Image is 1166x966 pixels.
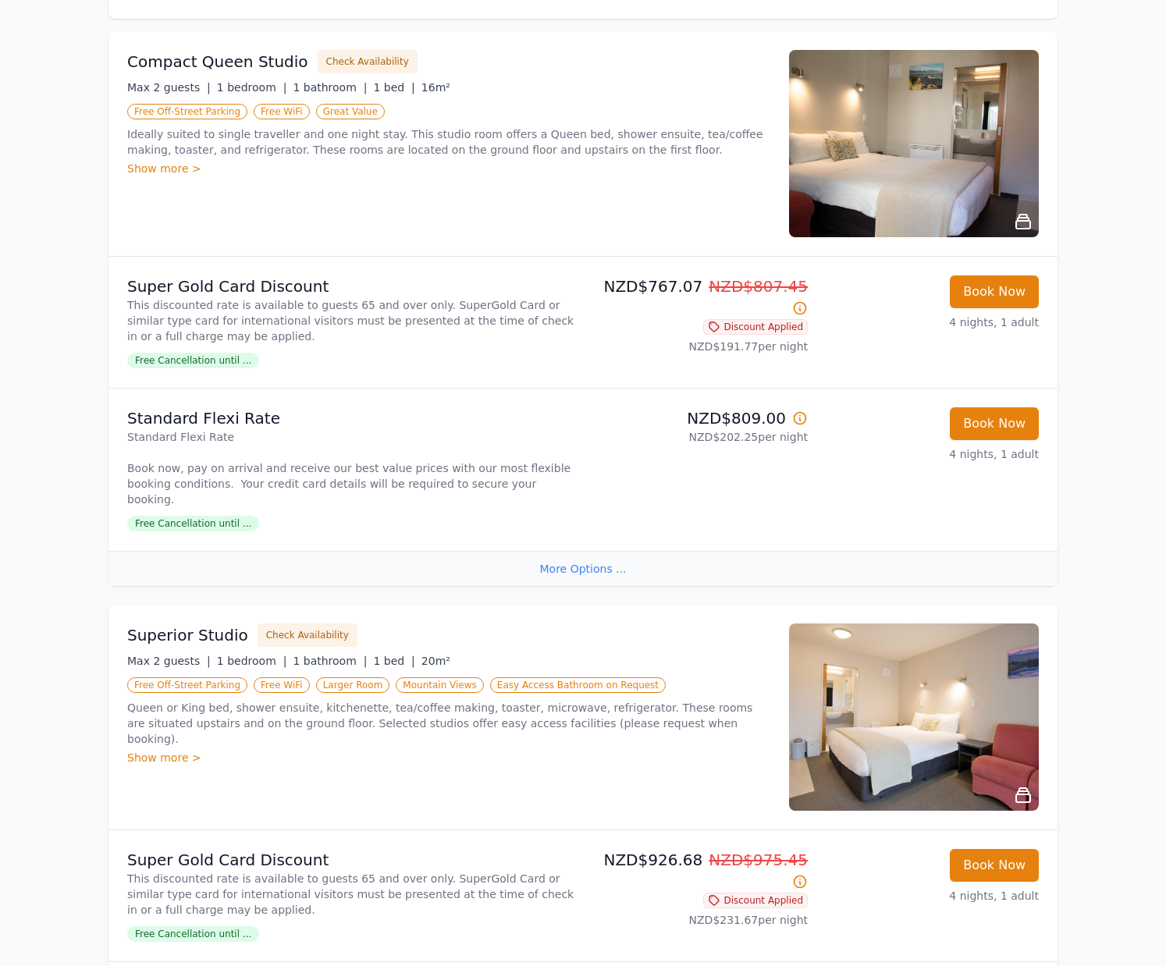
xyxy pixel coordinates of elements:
span: Free Off-Street Parking [127,677,247,693]
p: This discounted rate is available to guests 65 and over only. SuperGold Card or similar type card... [127,871,577,918]
h3: Superior Studio [127,624,248,646]
p: NZD$231.67 per night [589,912,808,928]
span: Discount Applied [703,893,808,908]
span: Free Cancellation until ... [127,926,259,942]
p: Standard Flexi Rate Book now, pay on arrival and receive our best value prices with our most flex... [127,429,577,507]
p: 4 nights, 1 adult [820,888,1039,904]
h3: Compact Queen Studio [127,51,308,73]
button: Book Now [950,407,1039,440]
span: Free Cancellation until ... [127,516,259,531]
span: 1 bedroom | [217,655,287,667]
span: 20m² [421,655,450,667]
p: 4 nights, 1 adult [820,314,1039,330]
p: NZD$767.07 [589,275,808,319]
p: Standard Flexi Rate [127,407,577,429]
p: Super Gold Card Discount [127,849,577,871]
p: NZD$191.77 per night [589,339,808,354]
span: 1 bed | [373,655,414,667]
span: Max 2 guests | [127,81,211,94]
span: Free Cancellation until ... [127,353,259,368]
button: Book Now [950,275,1039,308]
span: Mountain Views [396,677,483,693]
p: 4 nights, 1 adult [820,446,1039,462]
span: NZD$807.45 [709,277,808,296]
span: Larger Room [316,677,390,693]
div: Show more > [127,161,770,176]
span: Max 2 guests | [127,655,211,667]
p: Ideally suited to single traveller and one night stay. This studio room offers a Queen bed, showe... [127,126,770,158]
span: 1 bathroom | [293,655,367,667]
span: Easy Access Bathroom on Request [490,677,666,693]
p: This discounted rate is available to guests 65 and over only. SuperGold Card or similar type card... [127,297,577,344]
span: Great Value [316,104,385,119]
span: Free Off-Street Parking [127,104,247,119]
button: Book Now [950,849,1039,882]
button: Check Availability [258,623,357,647]
span: Discount Applied [703,319,808,335]
span: 1 bed | [373,81,414,94]
span: Free WiFi [254,104,310,119]
p: Queen or King bed, shower ensuite, kitchenette, tea/coffee making, toaster, microwave, refrigerat... [127,700,770,747]
p: Super Gold Card Discount [127,275,577,297]
p: NZD$202.25 per night [589,429,808,445]
button: Check Availability [318,50,418,73]
span: 16m² [421,81,450,94]
div: More Options ... [108,551,1058,586]
span: NZD$975.45 [709,851,808,869]
span: 1 bedroom | [217,81,287,94]
p: NZD$926.68 [589,849,808,893]
span: Free WiFi [254,677,310,693]
div: Show more > [127,750,770,765]
p: NZD$809.00 [589,407,808,429]
span: 1 bathroom | [293,81,367,94]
